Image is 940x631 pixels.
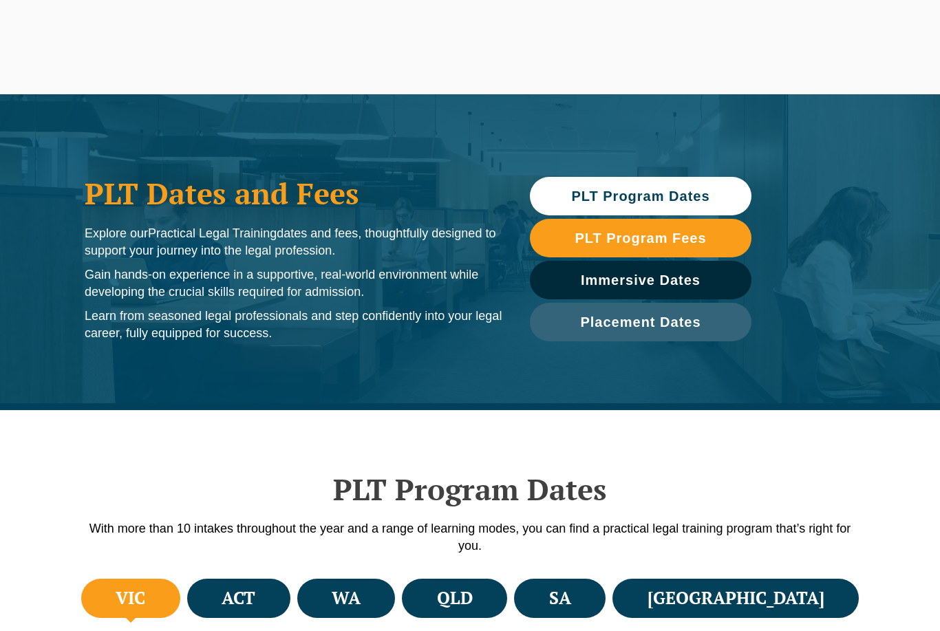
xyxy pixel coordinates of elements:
[85,176,502,211] h1: PLT Dates and Fees
[530,219,751,257] a: PLT Program Fees
[581,273,701,287] span: Immersive Dates
[78,520,862,555] p: With more than 10 intakes throughout the year and a range of learning modes, you can find a pract...
[332,587,361,610] h4: WA
[530,177,751,215] a: PLT Program Dates
[580,315,701,329] span: Placement Dates
[222,587,255,610] h4: ACT
[549,587,571,610] h4: SA
[437,587,473,610] h4: QLD
[85,308,502,342] p: Learn from seasoned legal professionals and step confidently into your legal career, fully equipp...
[85,225,502,259] p: Explore our dates and fees, thoughtfully designed to support your journey into the legal profession.
[575,231,706,245] span: PLT Program Fees
[571,189,709,203] span: PLT Program Dates
[116,587,145,610] h4: VIC
[78,472,862,506] h2: PLT Program Dates
[85,266,502,301] p: Gain hands-on experience in a supportive, real-world environment while developing the crucial ski...
[648,587,824,610] h4: [GEOGRAPHIC_DATA]
[148,226,277,240] span: Practical Legal Training
[530,261,751,299] a: Immersive Dates
[530,303,751,341] a: Placement Dates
